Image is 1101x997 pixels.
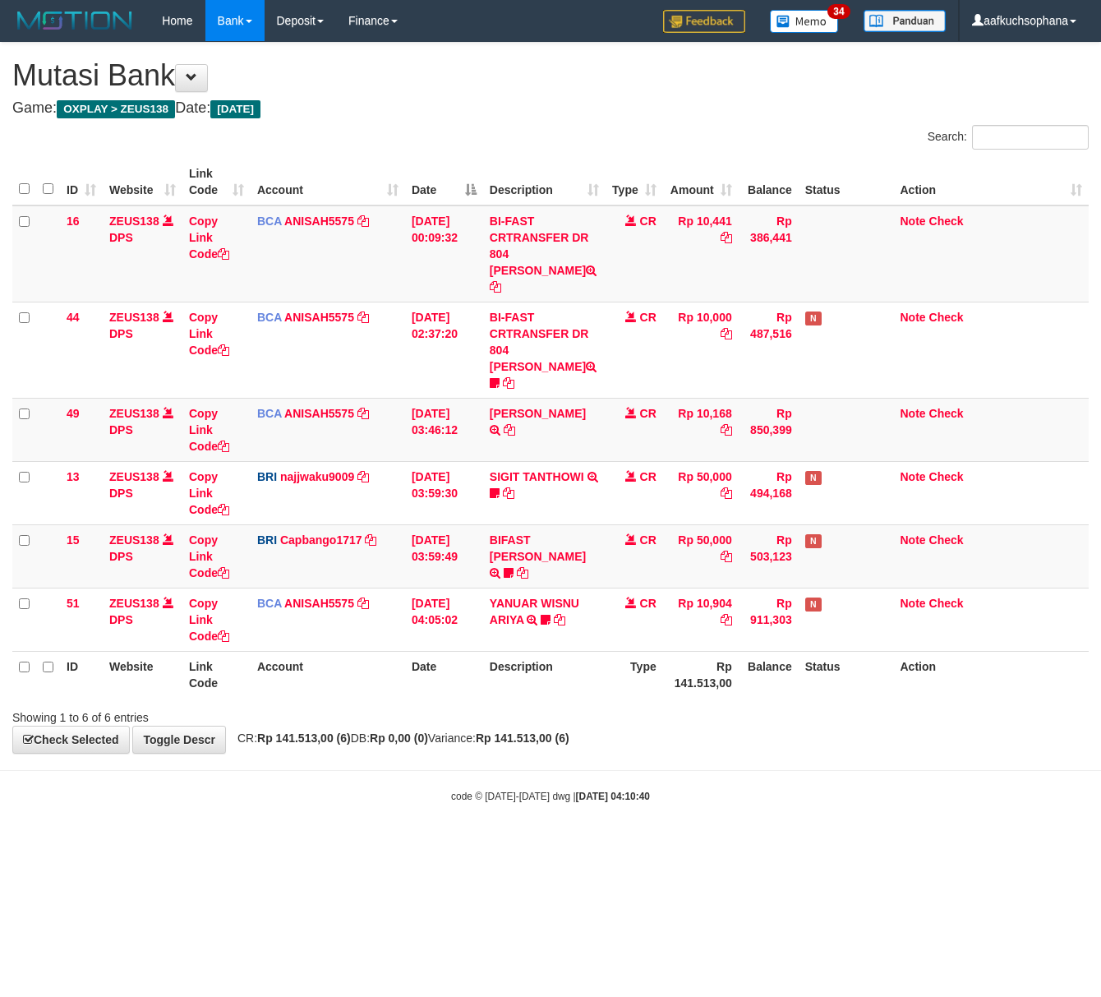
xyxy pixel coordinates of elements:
td: Rp 10,168 [663,398,739,461]
a: Toggle Descr [132,726,226,754]
a: YANUAR WISNU ARIYA [490,597,579,626]
a: ANISAH5575 [284,407,354,420]
th: Date: activate to sort column descending [405,159,483,205]
a: Copy Link Code [189,470,229,516]
th: Status [799,159,894,205]
th: Date [405,651,483,698]
span: Has Note [805,598,822,612]
a: Copy najjwaku9009 to clipboard [357,470,369,483]
a: Copy INA PAUJANAH to clipboard [504,423,515,436]
td: Rp 911,303 [739,588,799,651]
th: Website: activate to sort column ascending [103,159,182,205]
span: CR [640,597,656,610]
a: Copy ANISAH5575 to clipboard [357,215,369,228]
span: CR [640,215,656,228]
a: Check [929,311,964,324]
a: Capbango1717 [280,533,362,547]
a: Copy Link Code [189,533,229,579]
a: Note [901,407,926,420]
a: Copy Link Code [189,407,229,453]
span: 49 [67,407,80,420]
span: [DATE] [210,100,260,118]
a: ZEUS138 [109,470,159,483]
span: Has Note [805,312,822,325]
th: Status [799,651,894,698]
td: Rp 503,123 [739,524,799,588]
a: Note [901,470,926,483]
th: Rp 141.513,00 [663,651,739,698]
a: Copy Rp 10,904 to clipboard [721,613,732,626]
td: [DATE] 04:05:02 [405,588,483,651]
input: Search: [972,125,1089,150]
th: Action [894,651,1089,698]
td: DPS [103,524,182,588]
h1: Mutasi Bank [12,59,1089,92]
th: Description [483,651,606,698]
span: BCA [257,597,282,610]
span: CR [640,407,656,420]
img: Feedback.jpg [663,10,745,33]
a: Copy BIFAST ANTONIUS GAG to clipboard [517,566,528,579]
span: OXPLAY > ZEUS138 [57,100,175,118]
td: [DATE] 03:59:30 [405,461,483,524]
span: 34 [827,4,850,19]
span: CR [640,533,656,547]
a: ANISAH5575 [284,597,354,610]
th: Account [251,651,405,698]
span: BCA [257,311,282,324]
th: Link Code: activate to sort column ascending [182,159,251,205]
td: DPS [103,302,182,398]
a: ZEUS138 [109,311,159,324]
span: BRI [257,470,277,483]
a: Note [901,311,926,324]
img: MOTION_logo.png [12,8,137,33]
a: Check [929,470,964,483]
th: Link Code [182,651,251,698]
strong: Rp 141.513,00 (6) [257,732,351,745]
a: ANISAH5575 [284,311,354,324]
a: Copy Link Code [189,597,229,643]
td: Rp 50,000 [663,461,739,524]
td: BI-FAST CRTRANSFER DR 804 [PERSON_NAME] [483,205,606,302]
a: ANISAH5575 [284,215,354,228]
td: Rp 10,904 [663,588,739,651]
a: najjwaku9009 [280,470,354,483]
small: code © [DATE]-[DATE] dwg | [451,791,650,802]
a: Check [929,533,964,547]
a: Check [929,597,964,610]
th: Balance [739,159,799,205]
span: 13 [67,470,80,483]
a: Copy Rp 10,441 to clipboard [721,231,732,244]
td: [DATE] 03:59:49 [405,524,483,588]
a: Note [901,597,926,610]
a: Note [901,533,926,547]
td: Rp 10,441 [663,205,739,302]
a: Copy ANISAH5575 to clipboard [357,597,369,610]
a: Copy Rp 10,168 to clipboard [721,423,732,436]
td: [DATE] 02:37:20 [405,302,483,398]
td: DPS [103,205,182,302]
th: Action: activate to sort column ascending [894,159,1089,205]
img: Button%20Memo.svg [770,10,839,33]
a: Check [929,215,964,228]
span: Has Note [805,534,822,548]
span: Has Note [805,471,822,485]
td: Rp 487,516 [739,302,799,398]
span: BRI [257,533,277,547]
a: Copy Link Code [189,311,229,357]
a: Copy Rp 10,000 to clipboard [721,327,732,340]
a: Copy SIGIT TANTHOWI to clipboard [503,487,514,500]
a: Copy Rp 50,000 to clipboard [721,550,732,563]
td: Rp 850,399 [739,398,799,461]
td: BI-FAST CRTRANSFER DR 804 [PERSON_NAME] [483,302,606,398]
a: Copy Link Code [189,215,229,261]
th: Type [606,651,663,698]
img: panduan.png [864,10,946,32]
td: [DATE] 03:46:12 [405,398,483,461]
th: ID: activate to sort column ascending [60,159,103,205]
span: CR: DB: Variance: [229,732,569,745]
a: Copy ANISAH5575 to clipboard [357,407,369,420]
label: Search: [928,125,1089,150]
span: 16 [67,215,80,228]
h4: Game: Date: [12,100,1089,117]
